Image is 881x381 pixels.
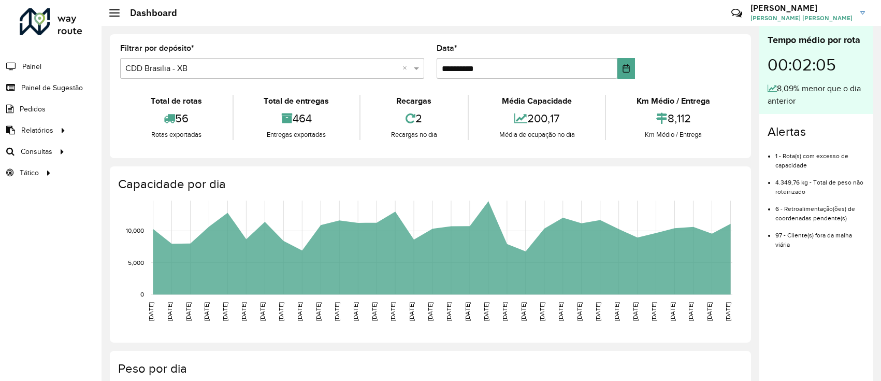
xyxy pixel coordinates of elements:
[501,302,508,321] text: [DATE]
[22,61,41,72] span: Painel
[471,95,603,107] div: Média Capacidade
[128,259,144,266] text: 5,000
[427,302,434,321] text: [DATE]
[371,302,378,321] text: [DATE]
[595,302,601,321] text: [DATE]
[203,302,210,321] text: [DATE]
[576,302,583,321] text: [DATE]
[609,95,738,107] div: Km Médio / Entrega
[464,302,471,321] text: [DATE]
[126,228,144,234] text: 10,000
[118,361,741,376] h4: Peso por dia
[278,302,284,321] text: [DATE]
[725,302,731,321] text: [DATE]
[352,302,359,321] text: [DATE]
[402,62,411,75] span: Clear all
[123,95,230,107] div: Total de rotas
[445,302,452,321] text: [DATE]
[768,82,865,107] div: 8,09% menor que o dia anterior
[21,146,52,157] span: Consultas
[726,2,748,24] a: Contato Rápido
[185,302,192,321] text: [DATE]
[483,302,489,321] text: [DATE]
[120,42,194,54] label: Filtrar por depósito
[222,302,228,321] text: [DATE]
[240,302,247,321] text: [DATE]
[437,42,457,54] label: Data
[363,130,465,140] div: Recargas no dia
[259,302,266,321] text: [DATE]
[21,82,83,93] span: Painel de Sugestão
[471,130,603,140] div: Média de ocupação no dia
[775,196,865,223] li: 6 - Retroalimentação(ões) de coordenadas pendente(s)
[775,144,865,170] li: 1 - Rota(s) com excesso de capacidade
[768,33,865,47] div: Tempo médio por rota
[363,95,465,107] div: Recargas
[613,302,620,321] text: [DATE]
[750,13,853,23] span: [PERSON_NAME] [PERSON_NAME]
[775,223,865,249] li: 97 - Cliente(s) fora da malha viária
[609,130,738,140] div: Km Médio / Entrega
[750,3,853,13] h3: [PERSON_NAME]
[768,47,865,82] div: 00:02:05
[687,302,694,321] text: [DATE]
[408,302,415,321] text: [DATE]
[140,291,144,298] text: 0
[315,302,322,321] text: [DATE]
[651,302,657,321] text: [DATE]
[123,130,230,140] div: Rotas exportadas
[471,107,603,130] div: 200,17
[632,302,639,321] text: [DATE]
[520,302,527,321] text: [DATE]
[21,125,53,136] span: Relatórios
[363,107,465,130] div: 2
[296,302,303,321] text: [DATE]
[557,302,564,321] text: [DATE]
[334,302,340,321] text: [DATE]
[236,130,357,140] div: Entregas exportadas
[669,302,676,321] text: [DATE]
[775,170,865,196] li: 4.349,76 kg - Total de peso não roteirizado
[706,302,713,321] text: [DATE]
[617,58,635,79] button: Choose Date
[389,302,396,321] text: [DATE]
[236,107,357,130] div: 464
[123,107,230,130] div: 56
[148,302,154,321] text: [DATE]
[20,167,39,178] span: Tático
[118,177,741,192] h4: Capacidade por dia
[768,124,865,139] h4: Alertas
[609,107,738,130] div: 8,112
[120,7,177,19] h2: Dashboard
[236,95,357,107] div: Total de entregas
[539,302,545,321] text: [DATE]
[20,104,46,115] span: Pedidos
[166,302,173,321] text: [DATE]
